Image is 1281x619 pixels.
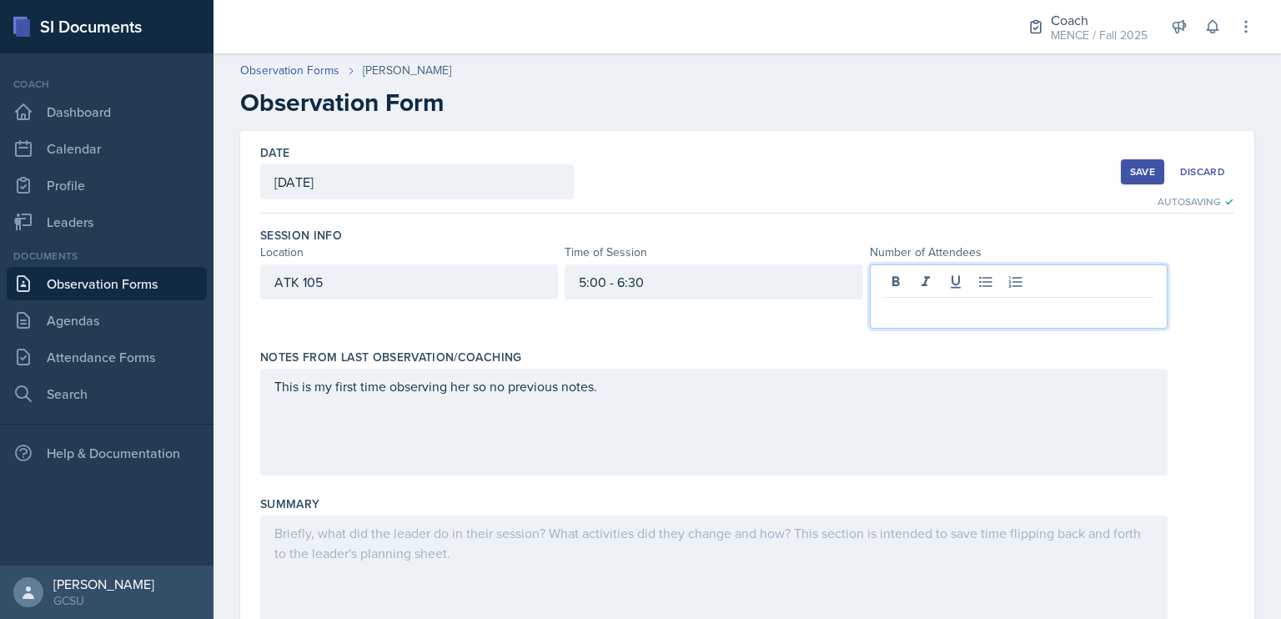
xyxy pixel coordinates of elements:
button: Discard [1171,159,1234,184]
a: Search [7,377,207,410]
div: Documents [7,249,207,264]
a: Leaders [7,205,207,239]
a: Agendas [7,304,207,337]
div: Autosaving [1158,194,1234,209]
p: ATK 105 [274,272,544,292]
div: [PERSON_NAME] [363,62,451,79]
a: Profile [7,169,207,202]
a: Observation Forms [7,267,207,300]
div: GCSU [53,592,154,609]
p: 5:00 - 6:30 [579,272,848,292]
div: [PERSON_NAME] [53,576,154,592]
h2: Observation Form [240,88,1254,118]
div: Save [1130,165,1155,179]
div: Discard [1180,165,1225,179]
p: This is my first time observing her so no previous notes. [274,376,1153,396]
a: Dashboard [7,95,207,128]
a: Observation Forms [240,62,339,79]
div: Time of Session [565,244,862,261]
label: Date [260,144,289,161]
label: Notes From Last Observation/Coaching [260,349,522,365]
div: Number of Attendees [870,244,1168,261]
div: Help & Documentation [7,436,207,470]
div: Coach [1051,10,1148,30]
a: Attendance Forms [7,340,207,374]
div: Coach [7,77,207,92]
label: Session Info [260,227,342,244]
div: Location [260,244,558,261]
a: Calendar [7,132,207,165]
div: MENCE / Fall 2025 [1051,27,1148,44]
button: Save [1121,159,1164,184]
label: Summary [260,496,319,512]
